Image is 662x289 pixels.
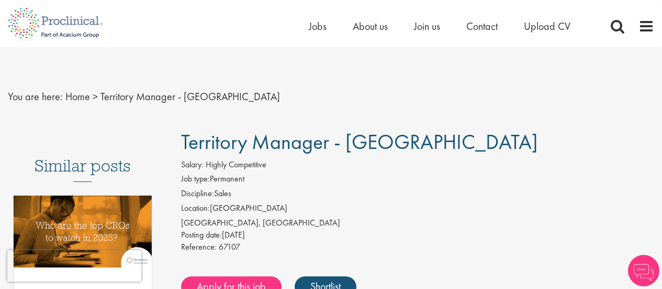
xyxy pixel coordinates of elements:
a: Join us [414,19,440,33]
h3: Similar posts [35,157,131,182]
img: Chatbot [628,255,659,286]
span: Territory Manager - [GEOGRAPHIC_DATA] [181,129,538,155]
li: [GEOGRAPHIC_DATA] [181,202,654,217]
img: Top 10 CROs 2025 | Proclinical [14,196,152,267]
iframe: reCAPTCHA [7,250,141,282]
a: Contact [466,19,498,33]
span: 67107 [219,241,240,252]
a: About us [353,19,388,33]
li: Permanent [181,173,654,188]
span: > [93,90,98,103]
label: Job type: [181,173,210,185]
label: Discipline: [181,188,214,200]
span: Highly Competitive [206,159,266,170]
span: You are here: [8,90,63,103]
span: Posting date: [181,229,222,240]
div: [GEOGRAPHIC_DATA], [GEOGRAPHIC_DATA] [181,217,654,229]
label: Location: [181,202,210,215]
span: Territory Manager - [GEOGRAPHIC_DATA] [100,90,280,103]
a: Upload CV [524,19,570,33]
a: breadcrumb link [65,90,90,103]
label: Reference: [181,241,217,253]
a: Link to a post [14,196,152,288]
div: [DATE] [181,229,654,241]
label: Salary: [181,159,204,171]
a: Jobs [309,19,327,33]
li: Sales [181,188,654,202]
